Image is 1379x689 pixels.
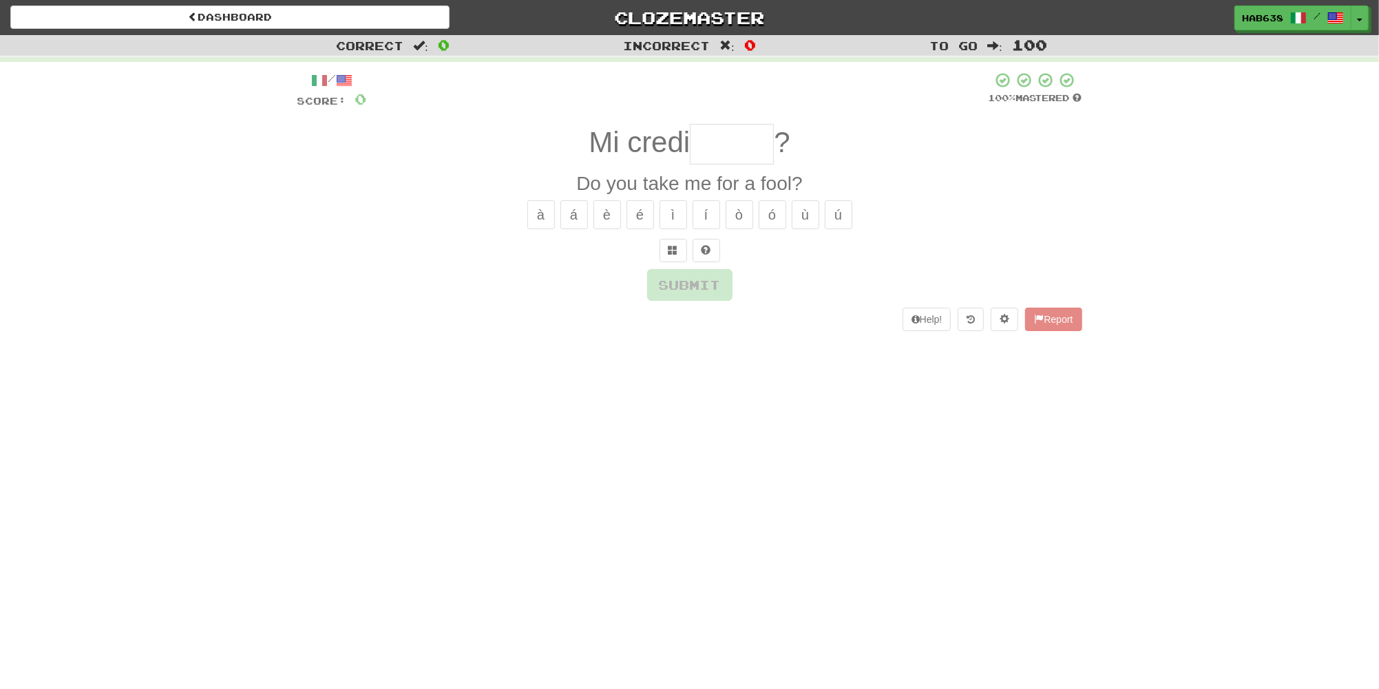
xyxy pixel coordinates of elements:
[792,200,819,229] button: ù
[560,200,588,229] button: á
[647,269,733,301] button: Submit
[1025,308,1082,331] button: Report
[413,40,428,52] span: :
[297,95,347,107] span: Score:
[297,170,1082,198] div: Do you take me for a fool?
[987,40,1002,52] span: :
[693,239,720,262] button: Single letter hint - you only get 1 per sentence and score half the points! alt+h
[759,200,786,229] button: ó
[10,6,450,29] a: Dashboard
[693,200,720,229] button: í
[958,308,984,331] button: Round history (alt+y)
[929,39,978,52] span: To go
[1012,36,1047,53] span: 100
[438,36,450,53] span: 0
[1314,11,1320,21] span: /
[744,36,756,53] span: 0
[1242,12,1283,24] span: hab638
[297,72,367,89] div: /
[989,92,1082,105] div: Mastered
[589,126,690,158] span: Mi credi
[660,200,687,229] button: ì
[527,200,555,229] button: à
[726,200,753,229] button: ò
[627,200,654,229] button: é
[470,6,909,30] a: Clozemaster
[336,39,403,52] span: Correct
[719,40,735,52] span: :
[593,200,621,229] button: è
[669,61,752,70] strong: 1,000 Most Common
[989,92,1016,103] span: 100 %
[660,239,687,262] button: Switch sentence to multiple choice alt+p
[623,39,710,52] span: Incorrect
[774,126,790,158] span: ?
[903,308,951,331] button: Help!
[1234,6,1351,30] a: hab638 /
[355,90,367,107] span: 0
[825,200,852,229] button: ú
